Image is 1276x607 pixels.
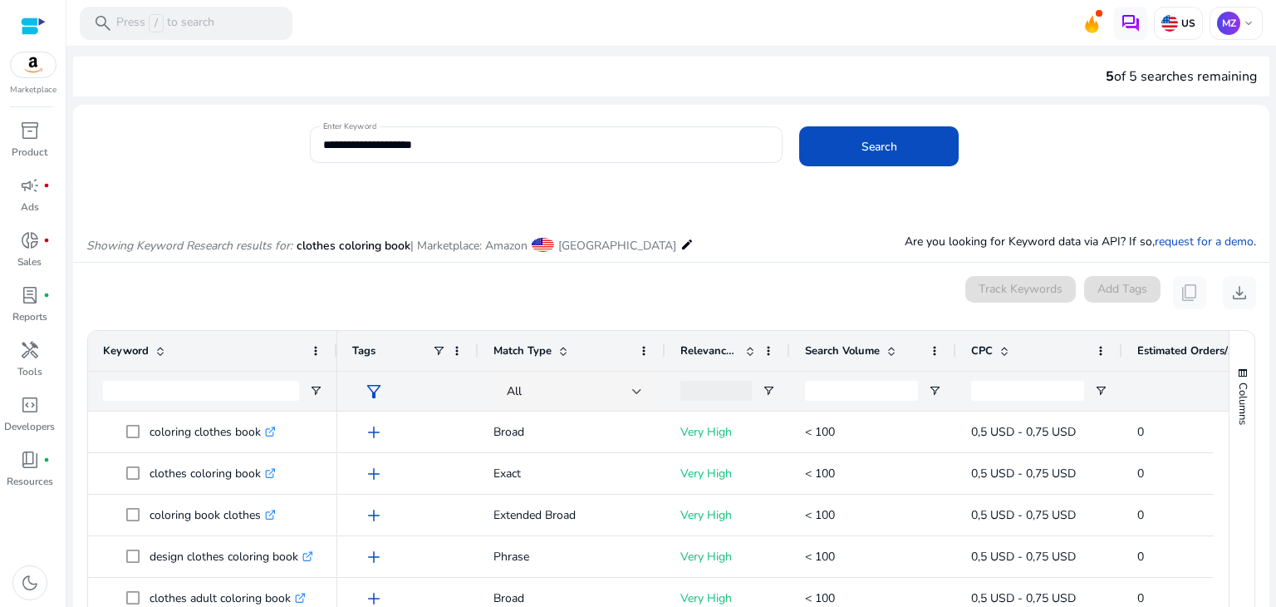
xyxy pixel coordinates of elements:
[364,422,384,442] span: add
[1094,384,1107,397] button: Open Filter Menu
[364,382,384,402] span: filter_alt
[971,549,1076,565] span: 0,5 USD - 0,75 USD
[12,145,47,160] p: Product
[410,238,528,254] span: | Marketplace: Amazon
[805,343,880,358] span: Search Volume
[507,383,522,399] span: All
[364,547,384,567] span: add
[20,230,40,250] span: donut_small
[20,121,40,141] span: inventory_2
[20,395,40,415] span: code_blocks
[805,424,835,440] span: < 100
[323,121,376,132] mat-label: Enter Keyword
[680,234,694,254] mat-icon: edit
[1229,283,1249,303] span: download
[971,343,993,358] span: CPC
[805,549,835,565] span: < 100
[971,590,1076,606] span: 0,5 USD - 0,75 USD
[1106,67,1257,86] div: of 5 searches remaining
[93,13,113,33] span: search
[493,456,650,491] p: Exact
[116,14,214,32] p: Press to search
[149,14,164,32] span: /
[971,466,1076,481] span: 0,5 USD - 0,75 USD
[805,466,835,481] span: < 100
[1137,549,1144,565] span: 0
[352,343,375,358] span: Tags
[103,381,299,401] input: Keyword Filter Input
[364,464,384,484] span: add
[150,498,276,532] p: coloring book clothes
[4,419,55,434] p: Developers
[364,506,384,526] span: add
[1155,234,1254,249] a: request for a demo
[17,254,42,269] p: Sales
[1161,15,1178,32] img: us.svg
[1217,12,1240,35] p: MZ
[43,292,50,299] span: fiber_manual_record
[20,450,40,470] span: book_4
[971,381,1084,401] input: CPC Filter Input
[680,456,775,491] p: Very High
[43,456,50,463] span: fiber_manual_record
[20,285,40,305] span: lab_profile
[1137,424,1144,440] span: 0
[1137,507,1144,523] span: 0
[7,474,53,489] p: Resources
[43,237,50,244] span: fiber_manual_record
[680,343,739,358] span: Relevance Score
[493,343,552,358] span: Match Type
[805,590,835,606] span: < 100
[20,573,40,593] span: dark_mode
[309,384,322,397] button: Open Filter Menu
[86,238,292,254] i: Showing Keyword Research results for:
[10,84,56,96] p: Marketplace
[20,175,40,195] span: campaign
[971,424,1076,440] span: 0,5 USD - 0,75 USD
[150,415,276,449] p: coloring clothes book
[1178,17,1195,30] p: US
[971,507,1076,523] span: 0,5 USD - 0,75 USD
[558,238,676,254] span: [GEOGRAPHIC_DATA]
[1242,17,1255,30] span: keyboard_arrow_down
[20,340,40,360] span: handyman
[762,384,775,397] button: Open Filter Menu
[12,309,47,324] p: Reports
[680,540,775,574] p: Very High
[150,540,313,574] p: design clothes coloring book
[1137,466,1144,481] span: 0
[493,540,650,574] p: Phrase
[1235,382,1250,425] span: Columns
[297,238,410,254] span: clothes coloring book
[150,456,276,491] p: clothes coloring book
[928,384,941,397] button: Open Filter Menu
[805,507,835,523] span: < 100
[1137,590,1144,606] span: 0
[493,498,650,532] p: Extended Broad
[1223,276,1256,309] button: download
[905,233,1256,250] p: Are you looking for Keyword data via API? If so, .
[103,343,149,358] span: Keyword
[799,126,959,166] button: Search
[861,138,897,155] span: Search
[680,415,775,449] p: Very High
[43,182,50,189] span: fiber_manual_record
[11,52,56,77] img: amazon.svg
[1106,67,1114,86] span: 5
[805,381,918,401] input: Search Volume Filter Input
[21,200,39,215] p: Ads
[1137,343,1237,358] span: Estimated Orders/Month
[680,498,775,532] p: Very High
[493,415,650,449] p: Broad
[17,364,42,379] p: Tools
